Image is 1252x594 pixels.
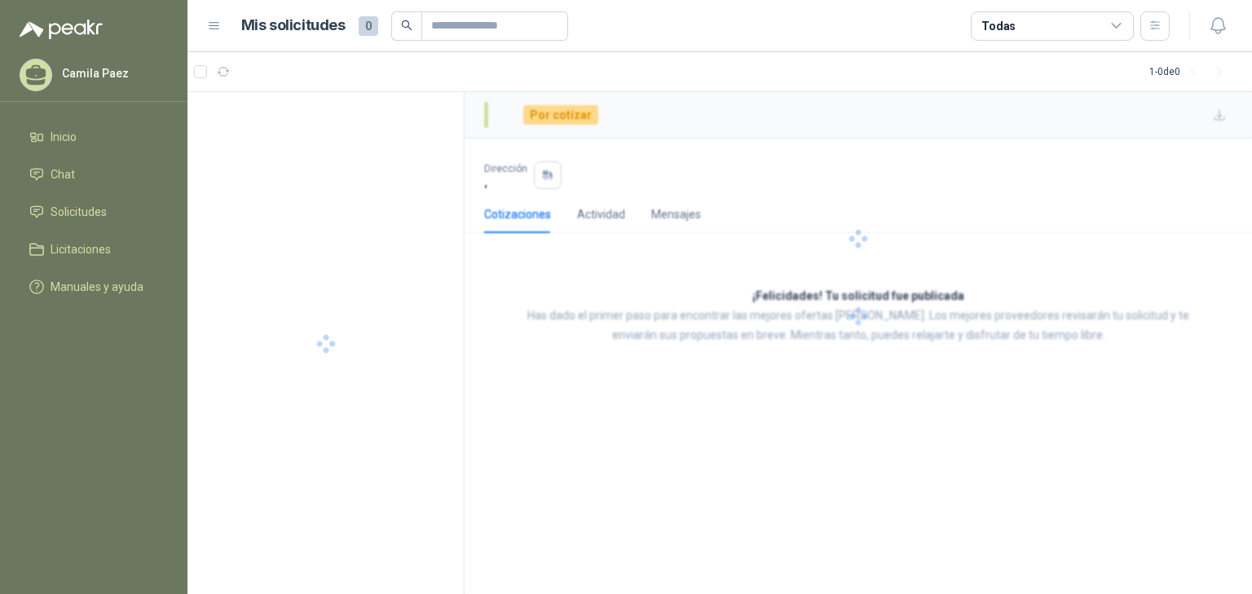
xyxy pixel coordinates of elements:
span: Solicitudes [51,203,107,221]
a: Chat [20,159,168,190]
div: 1 - 0 de 0 [1149,59,1232,85]
a: Licitaciones [20,234,168,265]
a: Inicio [20,121,168,152]
span: Licitaciones [51,240,111,258]
p: Camila Paez [62,68,164,79]
a: Manuales y ayuda [20,271,168,302]
img: Logo peakr [20,20,103,39]
span: search [401,20,412,31]
h1: Mis solicitudes [241,14,346,37]
span: Manuales y ayuda [51,278,143,296]
a: Solicitudes [20,196,168,227]
span: 0 [359,16,378,36]
span: Chat [51,165,75,183]
span: Inicio [51,128,77,146]
div: Todas [981,17,1016,35]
